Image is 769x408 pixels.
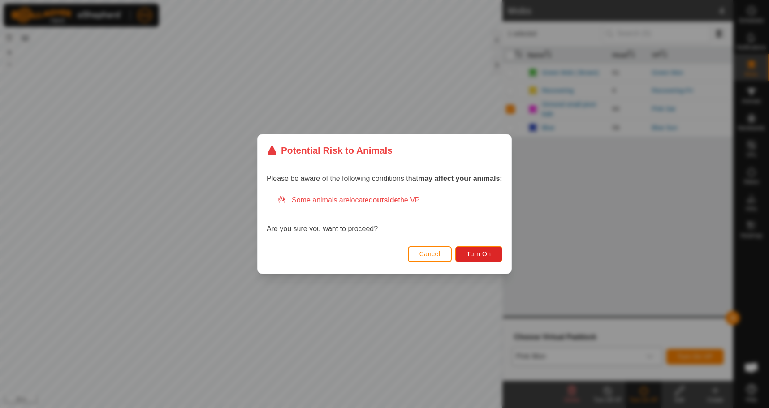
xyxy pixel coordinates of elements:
div: Potential Risk to Animals [267,143,393,157]
span: Please be aware of the following conditions that [267,175,502,182]
span: Turn On [467,250,491,258]
strong: outside [373,196,398,204]
div: Are you sure you want to proceed? [267,195,502,234]
span: Cancel [419,250,441,258]
button: Turn On [456,246,502,262]
strong: may affect your animals: [418,175,502,182]
span: located the VP. [350,196,421,204]
div: Some animals are [277,195,502,206]
button: Cancel [408,246,452,262]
